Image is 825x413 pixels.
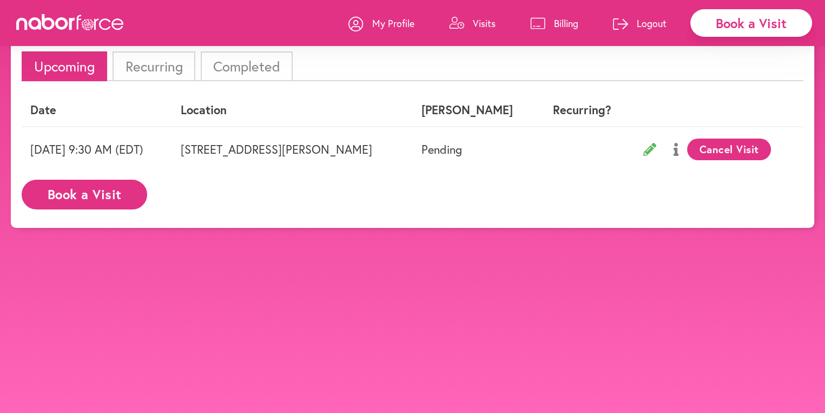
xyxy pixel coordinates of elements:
[449,7,496,40] a: Visits
[113,51,195,81] li: Recurring
[372,17,414,30] p: My Profile
[22,94,172,126] th: Date
[530,7,578,40] a: Billing
[554,17,578,30] p: Billing
[22,180,147,209] button: Book a Visit
[22,51,107,81] li: Upcoming
[613,7,666,40] a: Logout
[538,94,626,126] th: Recurring?
[687,139,771,160] button: Cancel Visit
[172,127,413,172] td: [STREET_ADDRESS][PERSON_NAME]
[22,188,147,198] a: Book a Visit
[348,7,414,40] a: My Profile
[473,17,496,30] p: Visits
[413,94,538,126] th: [PERSON_NAME]
[22,127,172,172] td: [DATE] 9:30 AM (EDT)
[413,127,538,172] td: Pending
[201,51,293,81] li: Completed
[172,94,413,126] th: Location
[637,17,666,30] p: Logout
[690,9,812,37] div: Book a Visit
